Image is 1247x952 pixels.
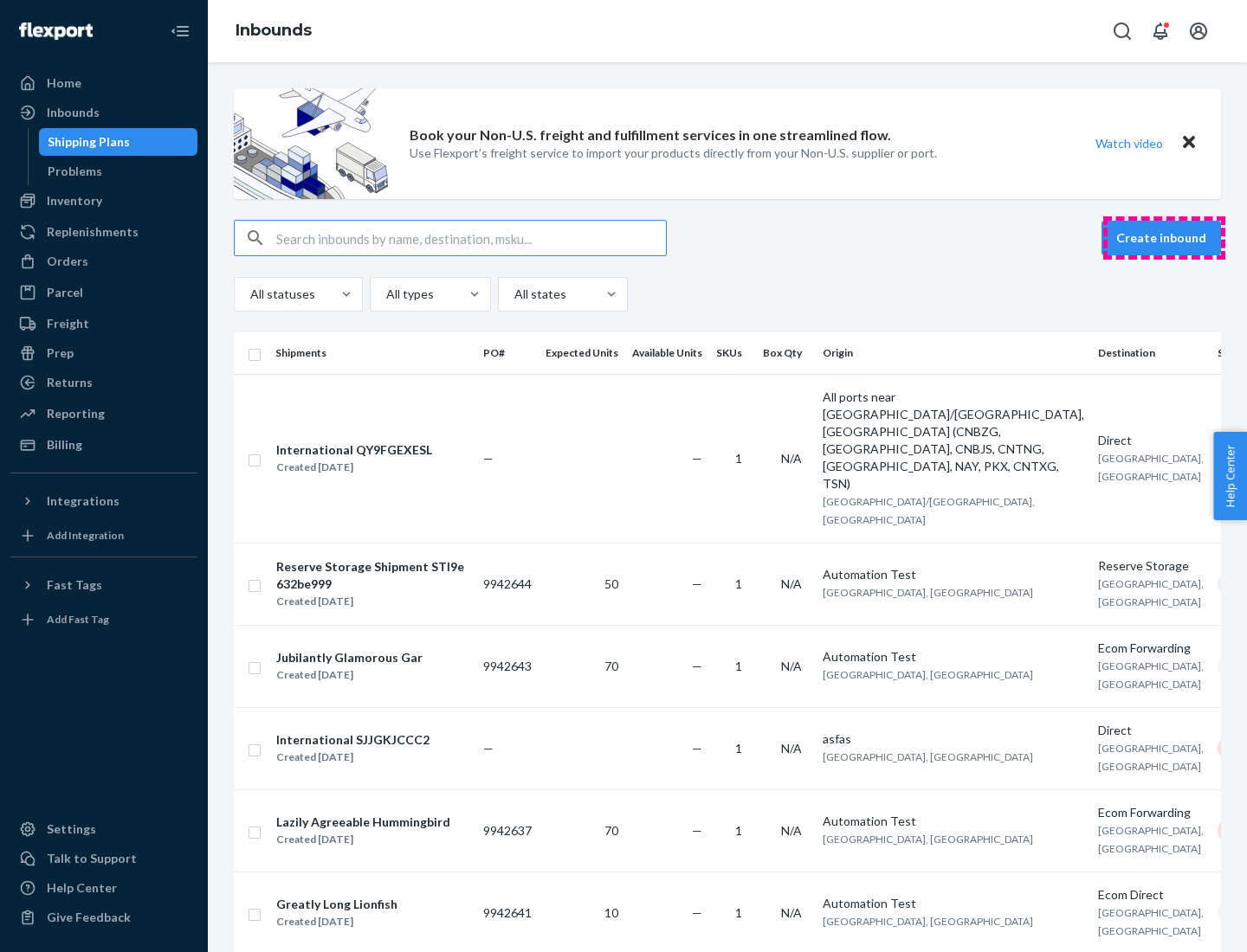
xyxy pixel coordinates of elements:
[47,405,105,422] div: Reporting
[604,823,618,838] span: 70
[39,158,198,185] a: Problems
[1098,432,1204,449] div: Direct
[163,14,197,48] button: Close Navigation
[476,789,539,872] td: 9942637
[823,895,1084,912] div: Automation Test
[276,649,423,666] div: Jubilantly Glamorous Gar
[823,566,1084,583] div: Automation Test
[276,731,430,749] div: International SJJGKJCCC2
[47,192,102,209] div: Inventory
[735,823,742,838] span: 1
[781,451,802,466] span: N/A
[276,814,450,831] div: Lazily Agreeable Hummingbird
[47,74,81,92] div: Home
[47,909,131,926] div: Give Feedback
[604,576,618,591] span: 50
[1098,557,1204,575] div: Reserve Storage
[47,223,139,241] div: Replenishments
[47,879,117,897] div: Help Center
[476,332,539,374] th: PO#
[1098,886,1204,904] div: Ecom Direct
[823,730,1084,748] div: asfas
[48,133,130,151] div: Shipping Plans
[47,820,96,838] div: Settings
[276,221,666,255] input: Search inbounds by name, destination, msku...
[276,666,423,684] div: Created [DATE]
[10,369,197,396] a: Returns
[1105,14,1140,48] button: Open Search Box
[1098,824,1204,855] span: [GEOGRAPHIC_DATA], [GEOGRAPHIC_DATA]
[1213,432,1247,520] button: Help Center
[276,896,397,913] div: Greatly Long Lionfish
[692,451,702,466] span: —
[276,558,468,593] div: Reserve Storage Shipment STI9e632be999
[10,815,197,843] a: Settings
[476,543,539,625] td: 9942644
[692,576,702,591] span: —
[47,850,137,867] div: Talk to Support
[39,128,198,156] a: Shipping Plans
[47,436,82,453] div: Billing
[236,21,312,40] a: Inbounds
[735,741,742,756] span: 1
[476,625,539,707] td: 9942643
[47,374,93,391] div: Returns
[10,487,197,515] button: Integrations
[47,253,88,270] div: Orders
[1098,722,1204,739] div: Direct
[539,332,625,374] th: Expected Units
[483,451,494,466] span: —
[823,813,1084,830] div: Automation Test
[1181,14,1216,48] button: Open account menu
[10,571,197,599] button: Fast Tags
[384,286,386,303] input: All types
[47,344,74,362] div: Prep
[513,286,514,303] input: All states
[1098,577,1204,608] span: [GEOGRAPHIC_DATA], [GEOGRAPHIC_DATA]
[10,874,197,902] a: Help Center
[1098,742,1204,773] span: [GEOGRAPHIC_DATA], [GEOGRAPHIC_DATA]
[10,606,197,634] a: Add Fast Tag
[781,823,802,838] span: N/A
[276,831,450,848] div: Created [DATE]
[823,648,1084,666] div: Automation Test
[10,431,197,459] a: Billing
[276,459,432,476] div: Created [DATE]
[10,400,197,428] a: Reporting
[823,389,1084,492] div: All ports near [GEOGRAPHIC_DATA]/[GEOGRAPHIC_DATA], [GEOGRAPHIC_DATA] (CNBZG, [GEOGRAPHIC_DATA], ...
[692,905,702,920] span: —
[48,163,102,180] div: Problems
[823,495,1035,526] span: [GEOGRAPHIC_DATA]/[GEOGRAPHIC_DATA], [GEOGRAPHIC_DATA]
[1098,804,1204,821] div: Ecom Forwarding
[10,904,197,931] button: Give Feedback
[47,528,124,543] div: Add Integration
[735,576,742,591] span: 1
[781,905,802,920] span: N/A
[1143,14,1178,48] button: Open notifications
[47,492,120,510] div: Integrations
[1098,906,1204,937] span: [GEOGRAPHIC_DATA], [GEOGRAPHIC_DATA]
[19,23,93,40] img: Flexport logo
[410,125,891,145] p: Book your Non-U.S. freight and fulfillment services in one streamlined flow.
[47,612,109,627] div: Add Fast Tag
[781,741,802,756] span: N/A
[735,659,742,673] span: 1
[1178,131,1200,156] button: Close
[249,286,250,303] input: All statuses
[823,833,1033,846] span: [GEOGRAPHIC_DATA], [GEOGRAPHIC_DATA]
[1098,659,1204,691] span: [GEOGRAPHIC_DATA], [GEOGRAPHIC_DATA]
[709,332,756,374] th: SKUs
[10,310,197,338] a: Freight
[276,593,468,610] div: Created [DATE]
[47,576,102,594] div: Fast Tags
[410,145,937,162] p: Use Flexport’s freight service to import your products directly from your Non-U.S. supplier or port.
[276,913,397,930] div: Created [DATE]
[823,586,1033,599] span: [GEOGRAPHIC_DATA], [GEOGRAPHIC_DATA]
[47,104,100,121] div: Inbounds
[10,279,197,306] a: Parcel
[483,741,494,756] span: —
[10,845,197,872] a: Talk to Support
[10,69,197,97] a: Home
[625,332,709,374] th: Available Units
